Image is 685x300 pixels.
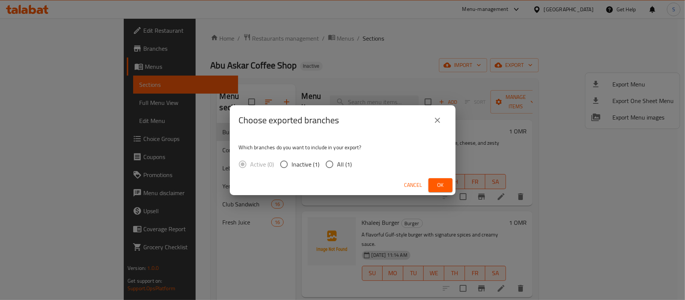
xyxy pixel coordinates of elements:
p: Which branches do you want to include in your export? [239,144,447,151]
button: Ok [428,178,453,192]
span: Ok [434,180,447,190]
button: Cancel [401,178,425,192]
button: close [428,111,447,129]
h2: Choose exported branches [239,114,339,126]
span: Inactive (1) [292,160,320,169]
span: All (1) [337,160,352,169]
span: Active (0) [251,160,274,169]
span: Cancel [404,180,422,190]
